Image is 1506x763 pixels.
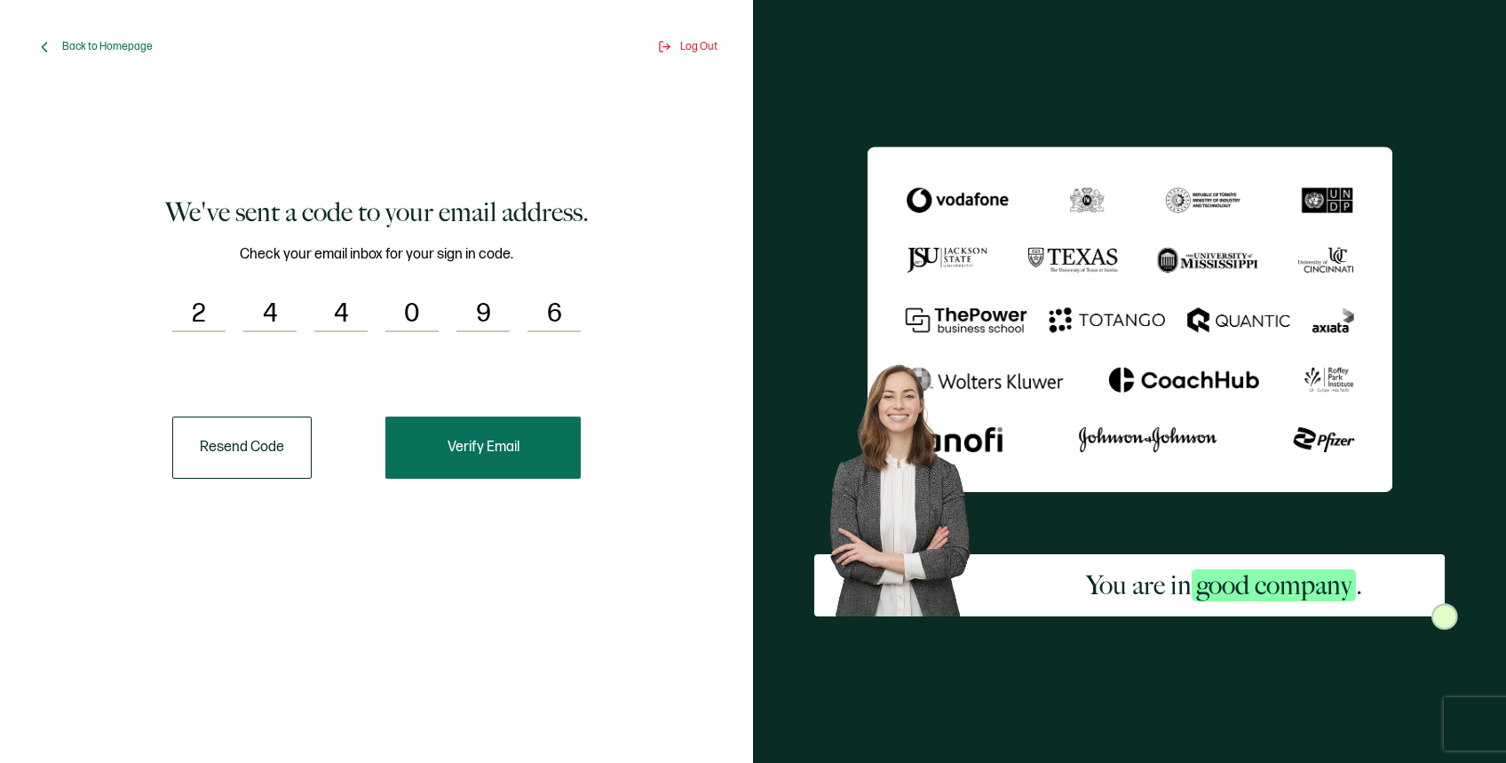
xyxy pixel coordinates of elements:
button: Verify Email [385,417,581,479]
span: Back to Homepage [62,40,153,53]
h1: We've sent a code to your email address. [165,195,589,230]
h2: You are in . [1086,568,1362,603]
img: Sertifier Signup [1431,603,1458,630]
img: Sertifier We've sent a code to your email address. [868,147,1392,493]
span: good company [1192,569,1356,601]
img: Sertifier Signup - You are in <span class="strong-h">good company</span>. Hero [814,352,1003,617]
span: Verify Email [448,441,519,455]
button: Resend Code [172,417,312,479]
span: Check your email inbox for your sign in code. [240,243,513,266]
span: Log Out [680,40,717,53]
